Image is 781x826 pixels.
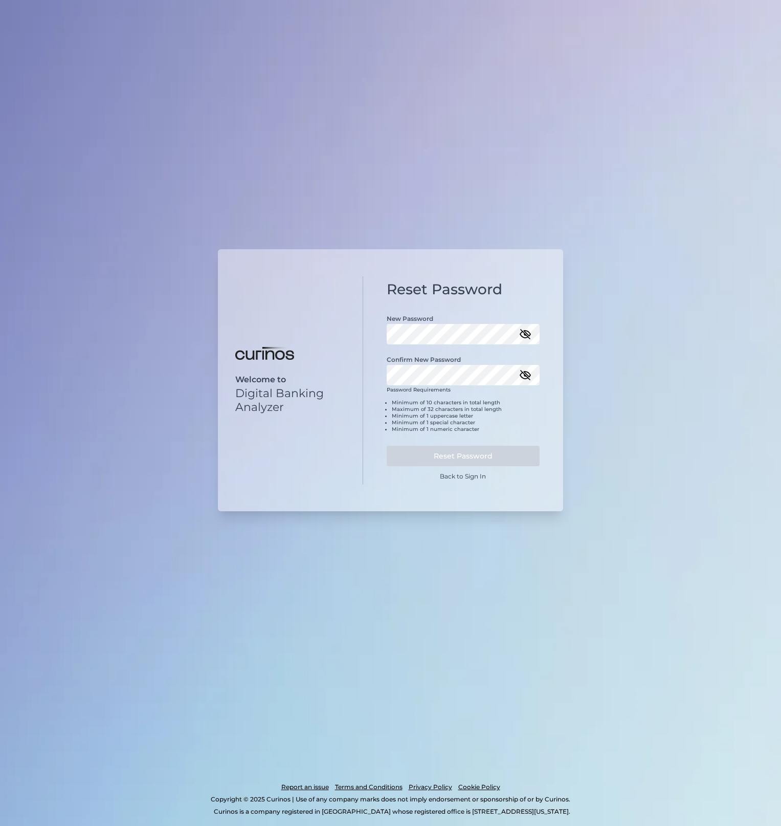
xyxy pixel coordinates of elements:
[392,399,540,406] li: Minimum of 10 characters in total length
[53,806,731,818] p: Curinos is a company registered in [GEOGRAPHIC_DATA] whose registered office is [STREET_ADDRESS][...
[387,356,461,363] label: Confirm New Password
[235,375,345,384] p: Welcome to
[335,781,403,793] a: Terms and Conditions
[281,781,329,793] a: Report an issue
[387,315,433,322] label: New Password
[235,347,294,360] img: Digital Banking Analyzer
[392,412,540,419] li: Minimum of 1 uppercase letter
[387,281,540,298] h1: Reset Password
[392,426,540,432] li: Minimum of 1 numeric character
[440,472,486,480] a: Back to Sign In
[235,386,345,414] p: Digital Banking Analyzer
[458,781,500,793] a: Cookie Policy
[392,406,540,412] li: Maximum of 32 characters in total length
[387,386,540,441] div: Password Requirements
[387,446,540,466] button: Reset Password
[409,781,452,793] a: Privacy Policy
[392,419,540,426] li: Minimum of 1 special character
[50,793,731,806] p: Copyright © 2025 Curinos | Use of any company marks does not imply endorsement or sponsorship of ...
